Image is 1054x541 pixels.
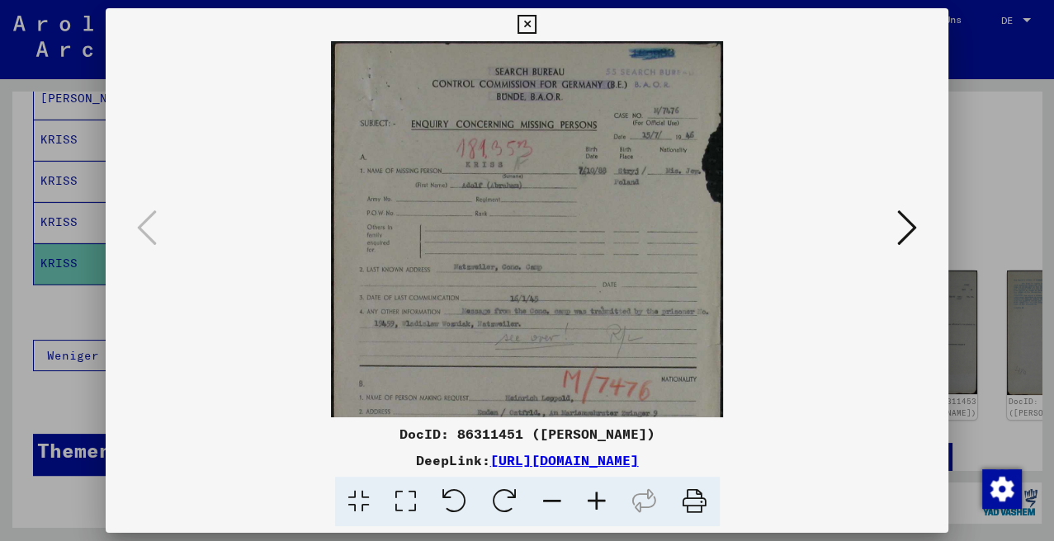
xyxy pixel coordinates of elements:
img: Zustimmung ändern [982,469,1022,509]
div: DeepLink: [106,450,949,470]
div: Zustimmung ändern [981,468,1021,508]
a: [URL][DOMAIN_NAME] [490,452,639,468]
div: DocID: 86311451 ([PERSON_NAME]) [106,424,949,444]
